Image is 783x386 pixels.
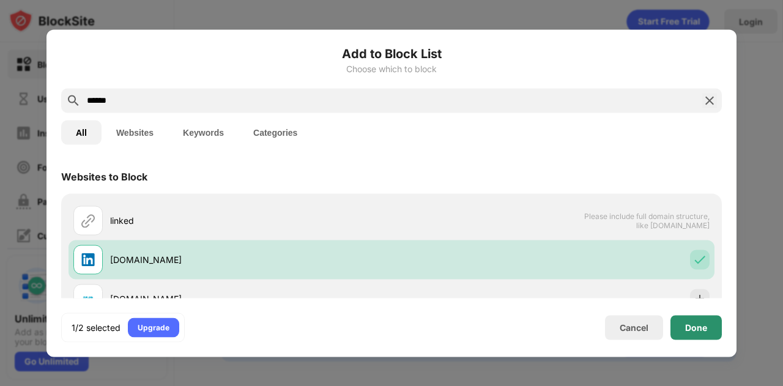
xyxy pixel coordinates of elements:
div: Done [685,322,707,332]
div: [DOMAIN_NAME] [110,253,391,266]
div: 1/2 selected [72,321,121,333]
img: favicons [81,252,95,267]
img: search.svg [66,93,81,108]
div: Choose which to block [61,64,722,73]
div: [DOMAIN_NAME] [110,292,391,305]
div: Cancel [620,322,648,333]
h6: Add to Block List [61,44,722,62]
button: Categories [239,120,312,144]
button: All [61,120,102,144]
div: linked [110,214,391,227]
img: search-close [702,93,717,108]
img: url.svg [81,213,95,228]
span: Please include full domain structure, like [DOMAIN_NAME] [584,211,710,229]
button: Websites [102,120,168,144]
div: Upgrade [138,321,169,333]
button: Keywords [168,120,239,144]
img: favicons [81,291,95,306]
div: Websites to Block [61,170,147,182]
